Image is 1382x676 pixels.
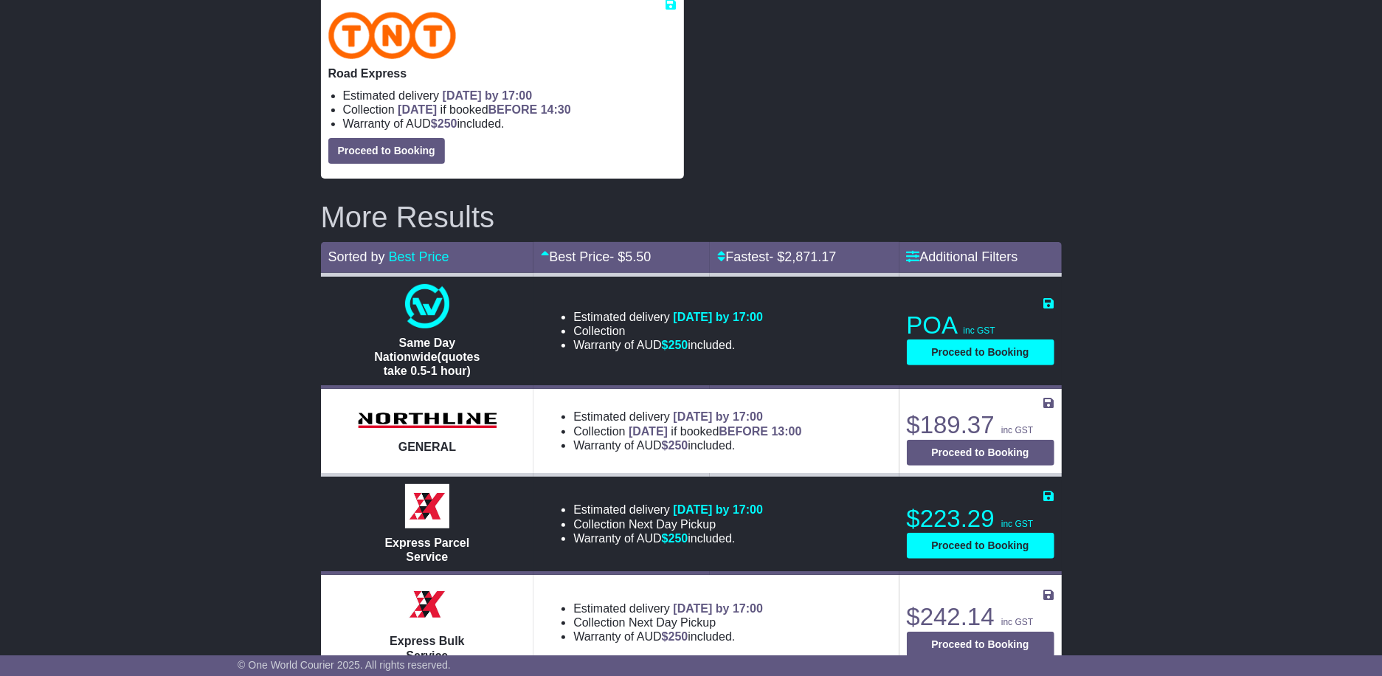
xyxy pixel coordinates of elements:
span: Sorted by [328,249,385,264]
li: Warranty of AUD included. [573,531,763,545]
img: Northline Distribution: GENERAL [353,408,501,433]
span: Next Day Pickup [629,616,716,629]
span: [DATE] by 17:00 [673,602,763,615]
span: 2,871.17 [784,249,836,264]
span: [DATE] by 17:00 [673,410,763,423]
span: Express Bulk Service [390,635,464,661]
li: Warranty of AUD included. [343,117,677,131]
li: Collection [573,517,763,531]
span: 14:30 [541,103,571,116]
span: if booked [398,103,570,116]
a: Best Price- $5.50 [541,249,651,264]
li: Collection [573,424,801,438]
span: 250 [668,339,688,351]
span: $ [662,532,688,545]
li: Collection [573,324,763,338]
span: BEFORE [719,425,768,438]
img: Border Express: Express Parcel Service [405,484,449,528]
span: © One World Courier 2025. All rights reserved. [238,659,451,671]
li: Warranty of AUD included. [573,438,801,452]
li: Warranty of AUD included. [573,630,763,644]
span: - $ [769,249,836,264]
li: Collection [343,103,677,117]
span: $ [662,439,688,452]
span: Express Parcel Service [385,537,470,563]
span: 13:00 [772,425,802,438]
span: inc GST [1001,617,1033,627]
button: Proceed to Booking [907,632,1054,658]
img: TNT Domestic: Road Express [328,12,457,59]
span: if booked [629,425,801,438]
a: Fastest- $2,871.17 [717,249,836,264]
span: 250 [668,630,688,643]
a: Best Price [389,249,449,264]
li: Estimated delivery [573,601,763,615]
img: One World Courier: Same Day Nationwide(quotes take 0.5-1 hour) [405,284,449,328]
p: Road Express [328,66,677,80]
li: Estimated delivery [573,503,763,517]
span: [DATE] [398,103,437,116]
span: [DATE] by 17:00 [673,311,763,323]
p: POA [907,311,1054,340]
li: Warranty of AUD included. [573,338,763,352]
span: $ [662,630,688,643]
span: inc GST [1001,425,1033,435]
span: 250 [438,117,457,130]
span: inc GST [1001,519,1033,529]
p: $242.14 [907,602,1054,632]
span: $ [431,117,457,130]
span: inc GST [964,325,995,336]
span: [DATE] by 17:00 [443,89,533,102]
span: Same Day Nationwide(quotes take 0.5-1 hour) [374,337,480,377]
span: GENERAL [398,441,456,453]
button: Proceed to Booking [907,440,1054,466]
button: Proceed to Booking [328,138,445,164]
span: 5.50 [625,249,651,264]
span: Next Day Pickup [629,518,716,531]
button: Proceed to Booking [907,533,1054,559]
span: [DATE] by 17:00 [673,503,763,516]
h2: More Results [321,201,1062,233]
span: 250 [668,439,688,452]
img: Border Express: Express Bulk Service [405,582,449,627]
span: BEFORE [488,103,538,116]
a: Additional Filters [907,249,1018,264]
li: Collection [573,615,763,630]
span: $ [662,339,688,351]
li: Estimated delivery [573,310,763,324]
p: $223.29 [907,504,1054,534]
span: 250 [668,532,688,545]
span: - $ [609,249,651,264]
li: Estimated delivery [343,89,677,103]
span: [DATE] [629,425,668,438]
li: Estimated delivery [573,410,801,424]
button: Proceed to Booking [907,339,1054,365]
p: $189.37 [907,410,1054,440]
